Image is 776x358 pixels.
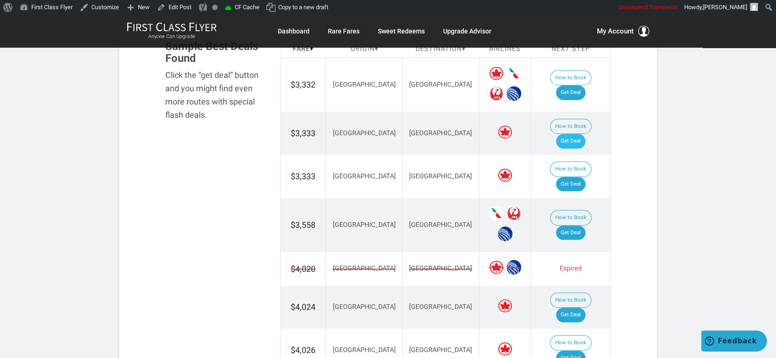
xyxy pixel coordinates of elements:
[291,128,315,138] span: $3,333
[409,221,472,229] span: [GEOGRAPHIC_DATA]
[291,80,315,89] span: $3,332
[310,45,314,53] span: ▾
[409,129,472,137] span: [GEOGRAPHIC_DATA]
[556,308,585,322] a: Get Deal
[332,221,395,229] span: [GEOGRAPHIC_DATA]
[278,23,309,39] a: Dashboard
[619,4,677,11] span: Unsuspend Transients
[597,26,634,37] span: My Account
[556,85,585,100] a: Get Deal
[506,86,521,101] span: United
[402,40,479,58] th: Destination
[506,206,521,220] span: Japan Airlines
[703,4,747,11] span: [PERSON_NAME]
[556,177,585,192] a: Get Deal
[550,119,591,134] button: How to Book
[556,134,585,149] a: Get Deal
[498,226,512,241] span: United
[127,22,217,32] img: First Class Flyer
[165,40,266,65] h3: Sample Best Deals Found
[489,66,504,81] span: Air Canada
[378,23,425,39] a: Sweet Redeems
[291,345,315,355] span: $4,026
[374,45,378,53] span: ▾
[165,69,266,121] div: Click the “get deal” button and you might find even more routes with special flash deals.
[332,346,395,354] span: [GEOGRAPHIC_DATA]
[550,210,591,226] button: How to Book
[498,125,512,139] span: Air Canada
[409,346,472,354] span: [GEOGRAPHIC_DATA]
[489,86,504,101] span: Japan Airlines
[597,26,649,37] button: My Account
[498,168,512,182] span: Air Canada
[556,226,585,240] a: Get Deal
[127,22,217,40] a: First Class FlyerAnyone Can Upgrade
[531,40,610,58] th: Next Step
[409,81,472,88] span: [GEOGRAPHIC_DATA]
[550,335,591,351] button: How to Book
[701,330,767,353] iframe: Opens a widget where you can find more information
[479,40,531,58] th: Airlines
[550,70,591,86] button: How to Book
[281,40,326,58] th: Fare
[498,341,512,356] span: Air Canada
[291,220,315,230] span: $3,558
[291,302,315,312] span: $4,024
[506,66,521,81] span: American Airlines
[291,263,315,275] span: $4,020
[498,298,512,313] span: Air Canada
[332,129,395,137] span: [GEOGRAPHIC_DATA]
[506,260,521,275] span: United
[409,303,472,311] span: [GEOGRAPHIC_DATA]
[443,23,491,39] a: Upgrade Advisor
[409,172,472,180] span: [GEOGRAPHIC_DATA]
[332,81,395,88] span: [GEOGRAPHIC_DATA]
[550,161,591,177] button: How to Book
[489,260,504,275] span: Air Canada
[489,206,504,220] span: American Airlines
[332,172,395,180] span: [GEOGRAPHIC_DATA]
[409,264,472,274] span: [GEOGRAPHIC_DATA]
[326,40,403,58] th: Origin
[332,264,395,274] span: [GEOGRAPHIC_DATA]
[560,264,582,272] span: Expired
[127,33,217,40] small: Anyone Can Upgrade
[332,303,395,311] span: [GEOGRAPHIC_DATA]
[550,292,591,308] button: How to Book
[328,23,360,39] a: Rare Fares
[291,171,315,181] span: $3,333
[462,45,466,53] span: ▾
